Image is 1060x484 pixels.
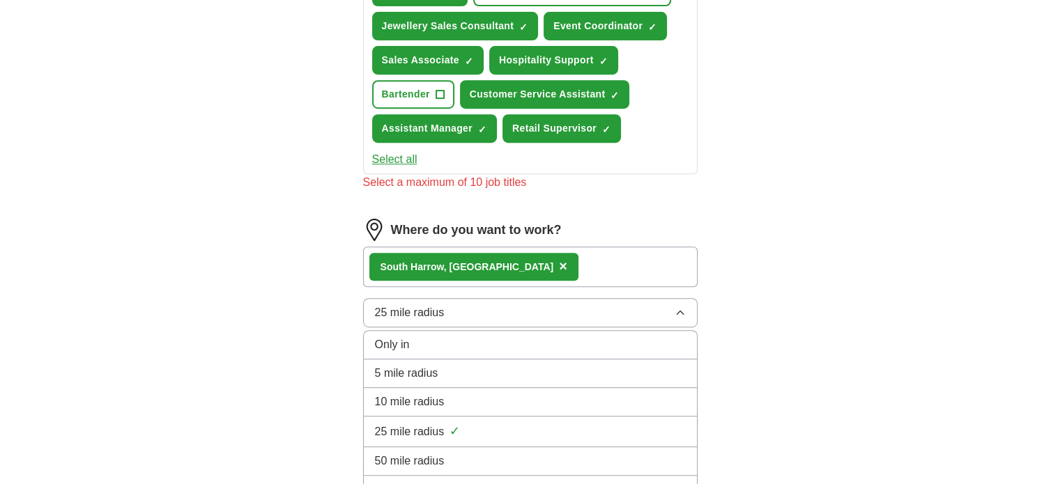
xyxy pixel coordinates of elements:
button: Select all [372,151,417,168]
div: South Harrow, [GEOGRAPHIC_DATA] [381,260,554,274]
span: ✓ [465,56,473,67]
button: Customer Service Assistant✓ [460,80,630,109]
div: Select a maximum of 10 job titles [363,174,698,191]
button: Hospitality Support✓ [489,46,618,75]
span: Only in [375,336,410,353]
img: location.png [363,219,385,241]
span: 50 mile radius [375,453,445,469]
span: ✓ [478,124,486,135]
button: 25 mile radius [363,298,698,327]
button: Jewellery Sales Consultant✓ [372,12,539,40]
span: ✓ [602,124,610,135]
button: Bartender [372,80,454,109]
span: ✓ [519,22,528,33]
span: Customer Service Assistant [470,87,606,102]
button: Retail Supervisor✓ [502,114,621,143]
button: × [559,256,567,277]
span: ✓ [648,22,656,33]
span: 25 mile radius [375,423,445,440]
span: 10 mile radius [375,393,445,410]
span: Retail Supervisor [512,121,597,136]
span: Assistant Manager [382,121,473,136]
label: Where do you want to work? [391,221,562,240]
button: Assistant Manager✓ [372,114,497,143]
span: Bartender [382,87,430,102]
span: 25 mile radius [375,304,445,321]
span: ✓ [450,422,460,441]
span: ✓ [610,90,619,101]
button: Event Coordinator✓ [544,12,667,40]
span: Sales Associate [382,53,459,68]
button: Sales Associate✓ [372,46,484,75]
span: Hospitality Support [499,53,594,68]
span: Event Coordinator [553,19,643,33]
span: 5 mile radius [375,365,438,382]
span: ✓ [599,56,608,67]
span: Jewellery Sales Consultant [382,19,514,33]
span: × [559,258,567,274]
